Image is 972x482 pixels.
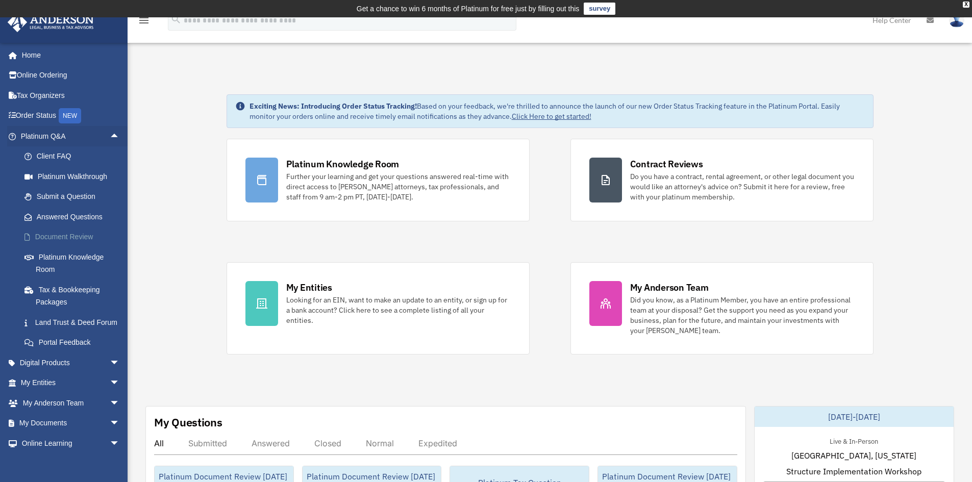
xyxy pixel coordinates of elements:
div: Further your learning and get your questions answered real-time with direct access to [PERSON_NAM... [286,171,511,202]
a: Platinum Q&Aarrow_drop_up [7,126,135,146]
div: All [154,438,164,448]
div: My Anderson Team [630,281,709,294]
div: Looking for an EIN, want to make an update to an entity, or sign up for a bank account? Click her... [286,295,511,325]
div: Closed [314,438,341,448]
span: arrow_drop_down [110,433,130,454]
img: Anderson Advisors Platinum Portal [5,12,97,32]
a: My Documentsarrow_drop_down [7,413,135,434]
a: Digital Productsarrow_drop_down [7,352,135,373]
span: Structure Implementation Workshop [786,465,921,477]
div: My Questions [154,415,222,430]
div: Get a chance to win 6 months of Platinum for free just by filling out this [357,3,580,15]
a: Platinum Walkthrough [14,166,135,187]
a: Document Review [14,227,135,247]
a: Client FAQ [14,146,135,167]
a: Online Ordering [7,65,135,86]
div: Based on your feedback, we're thrilled to announce the launch of our new Order Status Tracking fe... [250,101,865,121]
a: Platinum Knowledge Room [14,247,135,280]
a: Contract Reviews Do you have a contract, rental agreement, or other legal document you would like... [570,139,874,221]
div: Do you have a contract, rental agreement, or other legal document you would like an attorney's ad... [630,171,855,202]
div: [DATE]-[DATE] [755,407,954,427]
div: My Entities [286,281,332,294]
a: Click Here to get started! [512,112,591,121]
span: arrow_drop_up [110,126,130,147]
a: My Anderson Teamarrow_drop_down [7,393,135,413]
a: Home [7,45,130,65]
div: NEW [59,108,81,123]
a: My Anderson Team Did you know, as a Platinum Member, you have an entire professional team at your... [570,262,874,354]
div: close [963,2,969,8]
a: Tax Organizers [7,85,135,106]
div: Normal [366,438,394,448]
a: Tax & Bookkeeping Packages [14,280,135,312]
span: arrow_drop_down [110,413,130,434]
div: Submitted [188,438,227,448]
a: Portal Feedback [14,333,135,353]
img: User Pic [949,13,964,28]
a: Answered Questions [14,207,135,227]
a: Order StatusNEW [7,106,135,126]
a: Submit a Question [14,187,135,207]
a: Land Trust & Deed Forum [14,312,135,333]
span: arrow_drop_down [110,352,130,373]
div: Contract Reviews [630,158,703,170]
a: Platinum Knowledge Room Further your learning and get your questions answered real-time with dire... [227,139,530,221]
a: My Entitiesarrow_drop_down [7,373,135,393]
span: [GEOGRAPHIC_DATA], [US_STATE] [791,449,916,462]
a: My Entities Looking for an EIN, want to make an update to an entity, or sign up for a bank accoun... [227,262,530,354]
a: menu [138,18,150,27]
a: Online Learningarrow_drop_down [7,433,135,453]
div: Answered [252,438,290,448]
strong: Exciting News: Introducing Order Status Tracking! [250,102,417,111]
span: arrow_drop_down [110,393,130,414]
div: Expedited [418,438,457,448]
i: menu [138,14,150,27]
div: Live & In-Person [821,435,886,446]
a: survey [584,3,615,15]
i: search [170,14,182,25]
span: arrow_drop_down [110,373,130,394]
div: Platinum Knowledge Room [286,158,400,170]
div: Did you know, as a Platinum Member, you have an entire professional team at your disposal? Get th... [630,295,855,336]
